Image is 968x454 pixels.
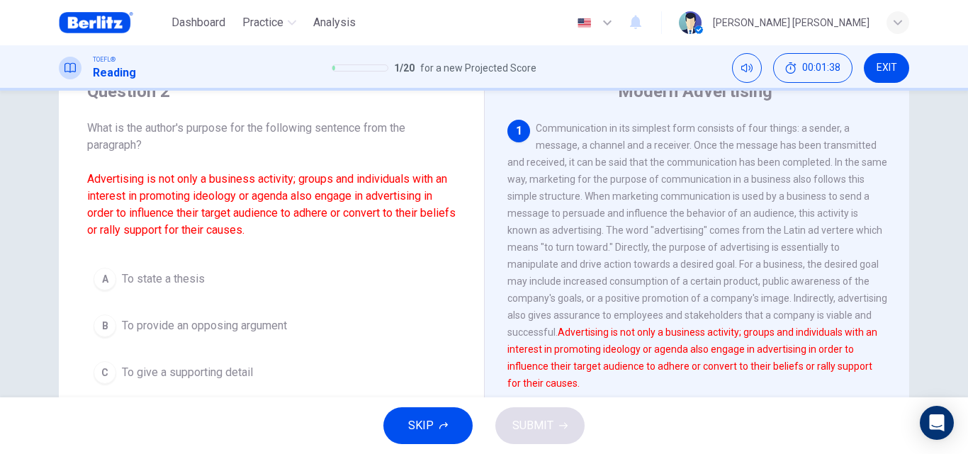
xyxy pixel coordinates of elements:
a: Berlitz Brasil logo [59,8,166,37]
span: Dashboard [171,14,225,31]
span: To state a thesis [122,271,205,288]
span: 00:01:38 [802,62,840,74]
button: Practice [237,10,302,35]
font: Advertising is not only a business activity; groups and individuals with an interest in promoting... [507,327,877,389]
span: TOEFL® [93,55,116,64]
span: Analysis [313,14,356,31]
div: Hide [773,53,852,83]
span: What is the author's purpose for the following sentence from the paragraph? [87,120,456,239]
span: Practice [242,14,283,31]
span: To give a supporting detail [122,364,253,381]
div: Open Intercom Messenger [920,406,954,440]
button: EXIT [864,53,909,83]
button: BTo provide an opposing argument [87,308,456,344]
span: 1 / 20 [394,59,415,76]
img: Berlitz Brasil logo [59,8,133,37]
font: Advertising is not only a business activity; groups and individuals with an interest in promoting... [87,172,456,237]
span: for a new Projected Score [420,59,536,76]
div: [PERSON_NAME] [PERSON_NAME] [713,14,869,31]
button: ATo state a thesis [87,261,456,297]
span: EXIT [877,62,897,74]
button: Dashboard [166,10,231,35]
button: Analysis [308,10,361,35]
h4: Modern Advertising [618,80,772,103]
button: SKIP [383,407,473,444]
img: en [575,18,593,28]
img: Profile picture [679,11,702,34]
div: B [94,314,116,337]
button: CTo give a supporting detail [87,355,456,390]
h4: Question 2 [87,80,456,103]
div: Mute [732,53,762,83]
span: SKIP [408,416,434,436]
div: A [94,268,116,290]
h1: Reading [93,64,136,81]
button: 00:01:38 [773,53,852,83]
span: To provide an opposing argument [122,317,287,334]
span: Communication in its simplest form consists of four things: a sender, a message, a channel and a ... [507,123,887,389]
div: C [94,361,116,384]
div: 1 [507,120,530,142]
